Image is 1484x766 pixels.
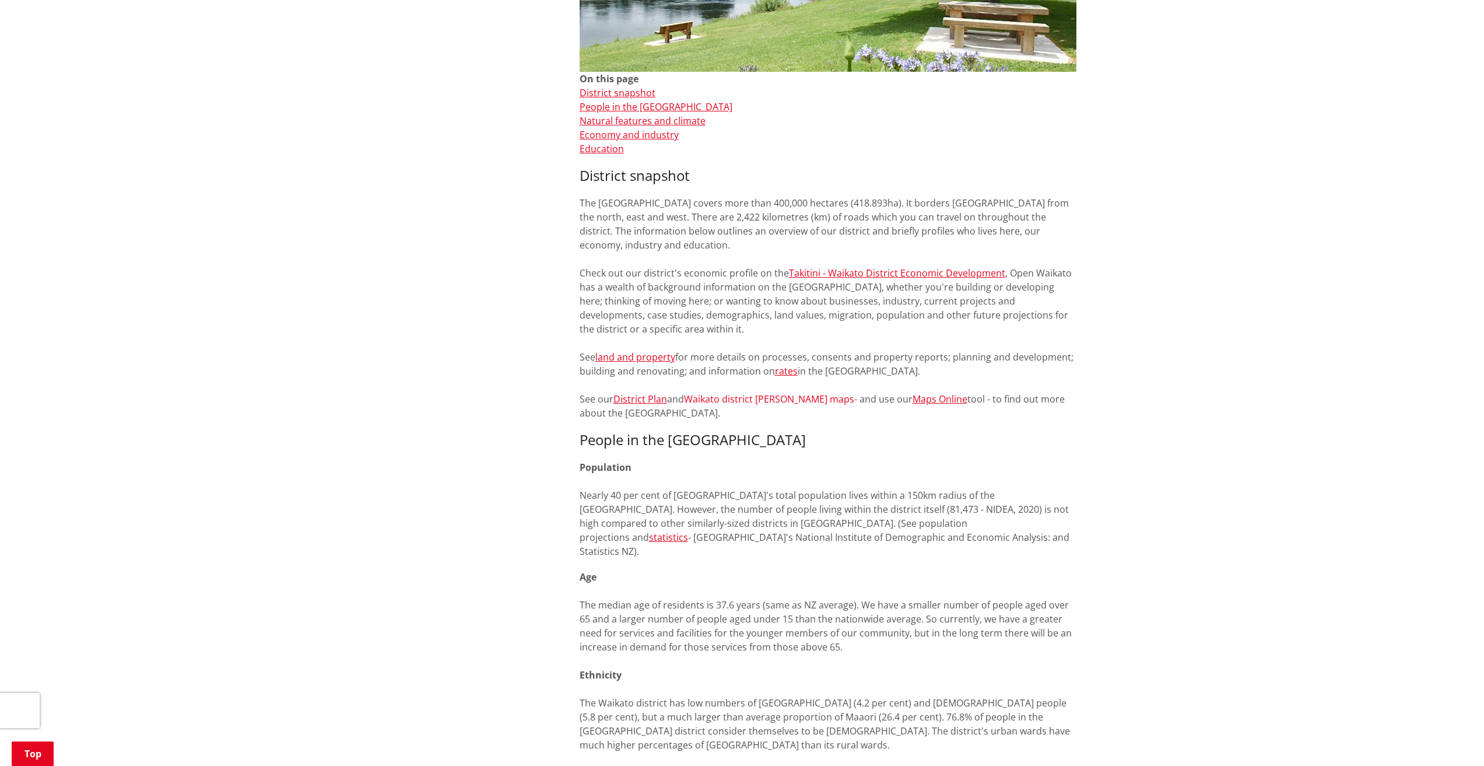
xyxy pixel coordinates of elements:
[613,393,667,405] a: District Plan
[1430,717,1472,759] iframe: Messenger Launcher
[775,365,798,377] a: rates
[580,114,706,127] a: Natural features and climate
[580,571,597,583] strong: Age
[580,128,679,141] a: Economy and industry
[580,86,655,99] a: District snapshot
[595,351,675,363] a: land and property
[649,531,688,544] a: statistics
[789,267,1005,279] a: Takitini - Waikato District Economic Development
[580,72,638,85] strong: On this page
[580,167,1076,184] h3: District snapshot
[580,196,1076,420] p: The [GEOGRAPHIC_DATA] covers more than 400,000 hectares (418.893ha). It borders [GEOGRAPHIC_DATA]...
[580,697,1070,751] span: The Waikato district has low numbers of [GEOGRAPHIC_DATA] (4.2 per cent) and [DEMOGRAPHIC_DATA] p...
[12,741,54,766] a: Top
[580,100,732,113] a: People in the [GEOGRAPHIC_DATA]
[580,669,622,681] strong: Ethnicity
[580,489,1069,544] span: Nearly 40 per cent of [GEOGRAPHIC_DATA]'s total population lives within a 150km radius of the [GE...
[580,599,1072,653] span: The median age of residents is 37.6 years (same as NZ average). We have a smaller number of peopl...
[913,393,967,405] a: Maps Online
[580,531,1069,558] span: - [GEOGRAPHIC_DATA]'s National Institute of Demographic and Economic Analysis: and Statistics NZ).
[684,393,854,405] a: Waikato district [PERSON_NAME] maps
[580,432,1076,449] h3: People in the [GEOGRAPHIC_DATA]
[580,461,632,474] strong: Population
[580,142,624,155] a: Education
